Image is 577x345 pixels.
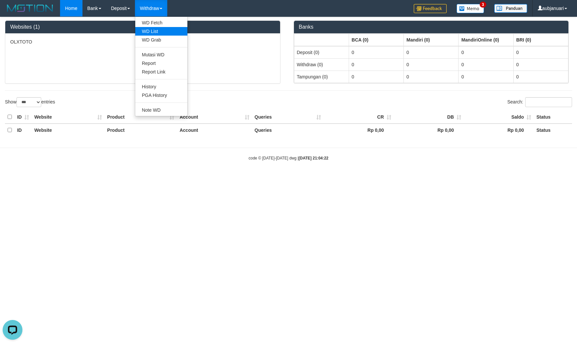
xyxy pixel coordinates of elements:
[394,111,464,124] th: DB
[5,3,55,13] img: MOTION_logo.png
[459,46,513,59] td: 0
[252,124,324,136] th: Queries
[135,50,187,59] a: Mutasi WD
[10,24,275,30] h3: Websites (1)
[177,124,252,136] th: Account
[135,59,187,68] a: Report
[394,124,464,136] th: Rp 0,00
[457,4,484,13] img: Button%20Memo.svg
[105,111,177,124] th: Product
[135,91,187,100] a: PGA History
[249,156,329,160] small: code © [DATE]-[DATE] dwg |
[324,124,394,136] th: Rp 0,00
[299,24,564,30] h3: Banks
[534,111,572,124] th: Status
[404,71,459,83] td: 0
[414,4,447,13] img: Feedback.jpg
[534,124,572,136] th: Status
[294,34,349,46] th: Group: activate to sort column ascending
[135,82,187,91] a: History
[349,46,403,59] td: 0
[32,111,105,124] th: Website
[404,58,459,71] td: 0
[135,106,187,114] a: Note WD
[513,71,568,83] td: 0
[294,58,349,71] td: Withdraw (0)
[135,36,187,44] a: WD Grab
[404,34,459,46] th: Group: activate to sort column ascending
[459,34,513,46] th: Group: activate to sort column ascending
[459,58,513,71] td: 0
[480,2,487,8] span: 3
[105,124,177,136] th: Product
[32,124,105,136] th: Website
[349,58,403,71] td: 0
[135,68,187,76] a: Report Link
[299,156,328,160] strong: [DATE] 21:04:22
[349,71,403,83] td: 0
[135,18,187,27] a: WD Fetch
[513,58,568,71] td: 0
[464,124,534,136] th: Rp 0,00
[177,111,252,124] th: Account
[294,46,349,59] td: Deposit (0)
[513,34,568,46] th: Group: activate to sort column ascending
[3,3,22,22] button: Open LiveChat chat widget
[294,71,349,83] td: Tampungan (0)
[15,124,32,136] th: ID
[525,97,572,107] input: Search:
[513,46,568,59] td: 0
[5,97,55,107] label: Show entries
[324,111,394,124] th: CR
[464,111,534,124] th: Saldo
[494,4,527,13] img: panduan.png
[10,39,275,45] p: OLXTOTO
[15,111,32,124] th: ID
[459,71,513,83] td: 0
[252,111,324,124] th: Queries
[16,97,41,107] select: Showentries
[507,97,572,107] label: Search:
[349,34,403,46] th: Group: activate to sort column ascending
[404,46,459,59] td: 0
[135,27,187,36] a: WD List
